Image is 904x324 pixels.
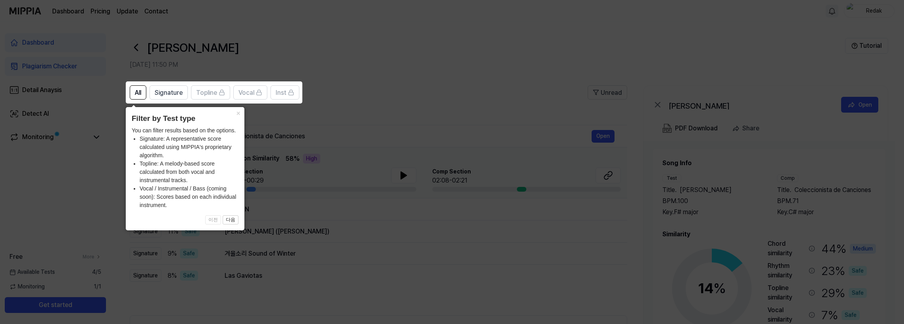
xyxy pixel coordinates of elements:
[238,88,254,98] span: Vocal
[130,85,146,100] button: All
[140,135,238,160] li: Signature: A representative score calculated using MIPPIA's proprietary algorithm.
[191,85,230,100] button: Topline
[233,85,267,100] button: Vocal
[223,215,238,225] button: 다음
[196,88,217,98] span: Topline
[276,88,286,98] span: Inst
[155,88,183,98] span: Signature
[140,160,238,185] li: Topline: A melody-based score calculated from both vocal and instrumental tracks.
[232,107,244,118] button: Close
[270,85,299,100] button: Inst
[149,85,188,100] button: Signature
[132,113,238,124] header: Filter by Test type
[140,185,238,209] li: Vocal / Instrumental / Bass (coming soon): Scores based on each individual instrument.
[132,126,238,209] div: You can filter results based on the options.
[135,88,141,98] span: All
